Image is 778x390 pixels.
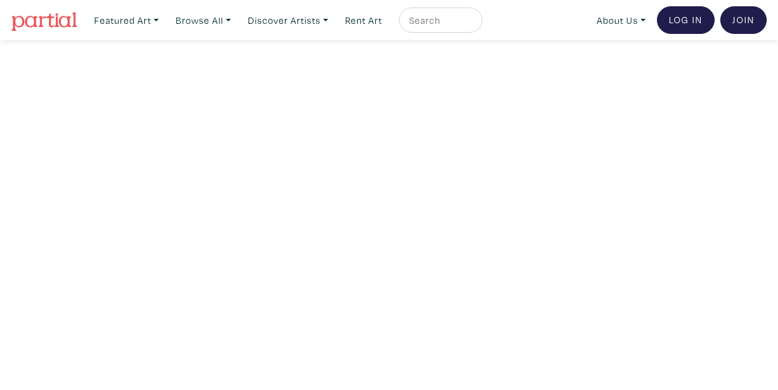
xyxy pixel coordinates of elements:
a: Browse All [170,8,237,33]
a: Featured Art [88,8,164,33]
a: Discover Artists [242,8,334,33]
a: Log In [657,6,715,34]
input: Search [408,13,471,28]
a: Rent Art [339,8,388,33]
a: About Us [591,8,651,33]
a: Join [720,6,767,34]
